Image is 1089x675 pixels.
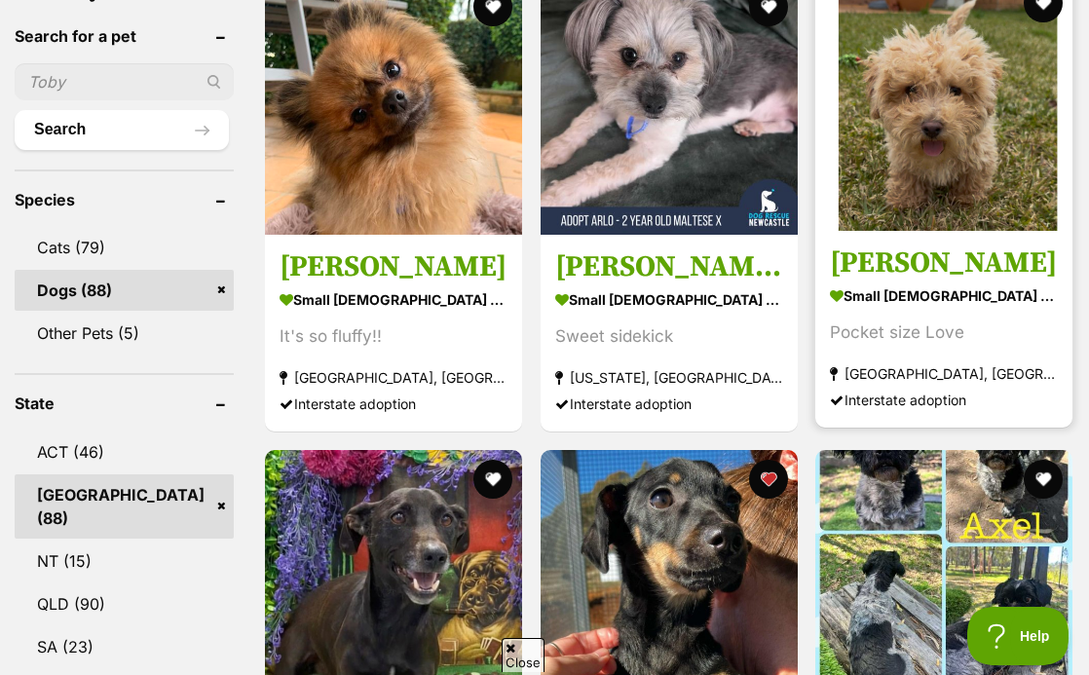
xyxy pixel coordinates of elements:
header: Species [15,191,234,208]
strong: [GEOGRAPHIC_DATA], [GEOGRAPHIC_DATA] [280,364,507,391]
h3: [PERSON_NAME] - [DEMOGRAPHIC_DATA] Maltese X [555,248,783,285]
button: favourite [473,460,512,499]
a: NT (15) [15,541,234,581]
strong: small [DEMOGRAPHIC_DATA] Dog [280,285,507,314]
button: favourite [748,460,787,499]
div: Interstate adoption [555,391,783,417]
a: QLD (90) [15,583,234,624]
div: Interstate adoption [830,387,1058,413]
header: State [15,394,234,412]
strong: [US_STATE], [GEOGRAPHIC_DATA] [555,364,783,391]
a: [PERSON_NAME] small [DEMOGRAPHIC_DATA] Dog It's so fluffy!! [GEOGRAPHIC_DATA], [GEOGRAPHIC_DATA] ... [265,234,522,431]
header: Search for a pet [15,27,234,45]
a: [GEOGRAPHIC_DATA] (88) [15,474,234,539]
div: Pocket size Love [830,319,1058,346]
iframe: Help Scout Beacon - Open [967,607,1070,665]
div: It's so fluffy!! [280,323,507,350]
strong: small [DEMOGRAPHIC_DATA] Dog [555,285,783,314]
div: Interstate adoption [280,391,507,417]
a: [PERSON_NAME] small [DEMOGRAPHIC_DATA] Dog Pocket size Love [GEOGRAPHIC_DATA], [GEOGRAPHIC_DATA] ... [815,230,1072,428]
a: Cats (79) [15,227,234,268]
button: favourite [1024,460,1063,499]
h3: [PERSON_NAME] [280,248,507,285]
a: [PERSON_NAME] - [DEMOGRAPHIC_DATA] Maltese X small [DEMOGRAPHIC_DATA] Dog Sweet sidekick [US_STAT... [541,234,798,431]
button: Search [15,110,229,149]
a: Dogs (88) [15,270,234,311]
input: Toby [15,63,234,100]
a: SA (23) [15,626,234,667]
a: ACT (46) [15,431,234,472]
div: Sweet sidekick [555,323,783,350]
span: Close [502,638,544,672]
a: Other Pets (5) [15,313,234,354]
h3: [PERSON_NAME] [830,244,1058,281]
strong: small [DEMOGRAPHIC_DATA] Dog [830,281,1058,310]
strong: [GEOGRAPHIC_DATA], [GEOGRAPHIC_DATA] [830,360,1058,387]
